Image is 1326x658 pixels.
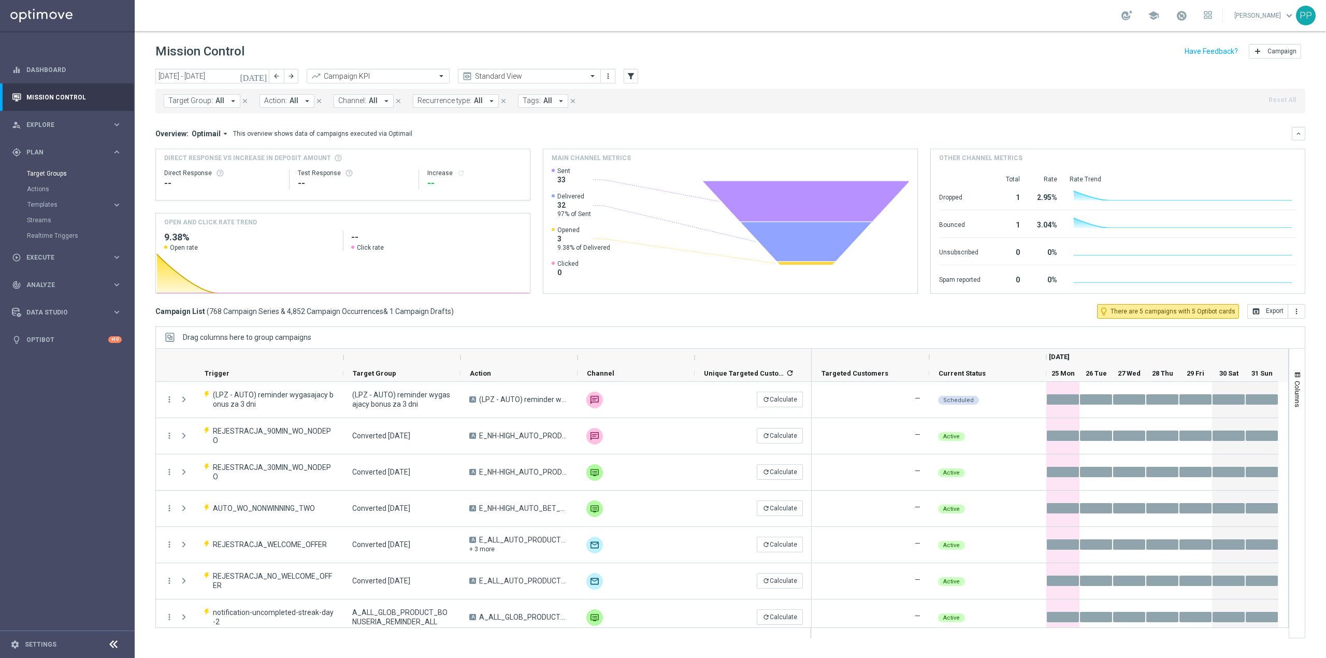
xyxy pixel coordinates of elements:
[352,431,410,440] span: Converted Today
[26,122,112,128] span: Explore
[757,428,803,444] button: refreshCalculate
[12,335,21,345] i: lightbulb
[757,537,803,552] button: refreshCalculate
[1152,369,1173,377] span: 28 Thu
[812,418,1278,454] div: Press SPACE to select this row.
[26,149,112,155] span: Plan
[586,537,603,553] img: Optimail
[26,83,122,111] a: Mission Control
[27,197,134,212] div: Templates
[164,218,257,227] h4: OPEN AND CLICK RATE TREND
[568,95,578,107] button: close
[12,148,21,157] i: gps_fixed
[474,96,483,105] span: All
[240,71,268,81] i: [DATE]
[1296,6,1316,25] div: PP
[469,537,476,543] span: A
[394,95,403,107] button: close
[479,612,569,622] span: A_ALL_GLOB_PRODUCT_BONUSERIA_DAILY_2
[586,609,603,626] div: Private message RT
[586,392,603,408] img: SMS RT
[1251,369,1273,377] span: 31 Sun
[812,563,1278,599] div: Press SPACE to select this row.
[170,244,198,252] span: Open rate
[156,527,812,563] div: Press SPACE to select this row.
[27,169,108,178] a: Target Groups
[586,500,603,517] img: Private message RT
[352,576,410,585] span: Converted Today
[1295,130,1302,137] i: keyboard_arrow_down
[165,576,174,585] i: more_vert
[943,433,960,440] span: Active
[290,96,298,105] span: All
[156,418,812,454] div: Press SPACE to select this row.
[557,175,570,184] span: 33
[938,395,979,405] colored-tag: Scheduled
[1267,48,1296,55] span: Campaign
[12,280,21,290] i: track_changes
[284,69,298,83] button: arrow_forward
[298,177,410,190] div: --
[586,464,603,481] div: Private message RT
[213,571,335,590] span: REJESTRACJA_NO_WELCOME_OFFER
[314,95,324,107] button: close
[27,216,108,224] a: Streams
[451,307,454,316] span: )
[213,426,335,445] span: REJESTRACJA_90MIN_WO_NODEPO
[11,281,122,289] button: track_changes Analyze keyboard_arrow_right
[228,96,238,106] i: arrow_drop_down
[543,96,552,105] span: All
[1219,369,1238,377] span: 30 Sat
[26,282,112,288] span: Analyze
[395,97,402,105] i: close
[784,367,794,379] span: Calculate column
[757,573,803,589] button: refreshCalculate
[12,280,112,290] div: Analyze
[27,232,108,240] a: Realtime Triggers
[427,177,522,190] div: --
[382,96,391,106] i: arrow_drop_down
[352,390,452,409] span: (LPZ - AUTO) reminder wygasajacy bonus za 3 dni
[165,395,174,404] i: more_vert
[458,69,601,83] ng-select: Standard View
[164,153,331,163] span: Direct Response VS Increase In Deposit Amount
[12,65,21,75] i: equalizer
[586,573,603,590] div: Optimail
[604,72,612,80] i: more_vert
[302,96,312,106] i: arrow_drop_down
[993,243,1020,260] div: 0
[586,428,603,445] div: SMS RT
[27,202,112,208] div: Templates
[27,202,102,208] span: Templates
[164,231,335,244] h2: 9.38%
[762,432,770,439] i: refresh
[189,129,233,138] button: Optimail arrow_drop_down
[557,234,610,244] span: 3
[469,614,476,620] span: A
[12,120,112,130] div: Explore
[390,307,451,316] span: 1 Campaign Drafts
[1097,304,1239,319] button: lightbulb_outline There are 5 campaigns with 5 Optibot cards
[165,504,174,513] i: more_vert
[25,641,56,648] a: Settings
[1247,304,1288,319] button: open_in_browser Export
[213,540,327,549] span: REJESTRACJA_WELCOME_OFFER
[156,563,812,599] div: Press SPACE to select this row.
[557,210,591,218] span: 97% of Sent
[183,333,311,341] span: Drag columns here to group campaigns
[479,576,569,585] span: E_ALL_AUTO_PRODUCT_ WELCOME MAIL CONVERTED TODAY KUPON BARDZIEJ_DAILY
[469,578,476,584] span: A
[762,577,770,584] i: refresh
[112,307,122,317] i: keyboard_arrow_right
[165,612,174,622] i: more_vert
[469,505,476,511] span: A
[11,253,122,262] button: play_circle_outline Execute keyboard_arrow_right
[569,97,576,105] i: close
[557,201,591,210] span: 32
[156,491,812,527] div: Press SPACE to select this row.
[12,253,112,262] div: Execute
[469,396,476,403] span: A
[11,308,122,317] button: Data Studio keyboard_arrow_right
